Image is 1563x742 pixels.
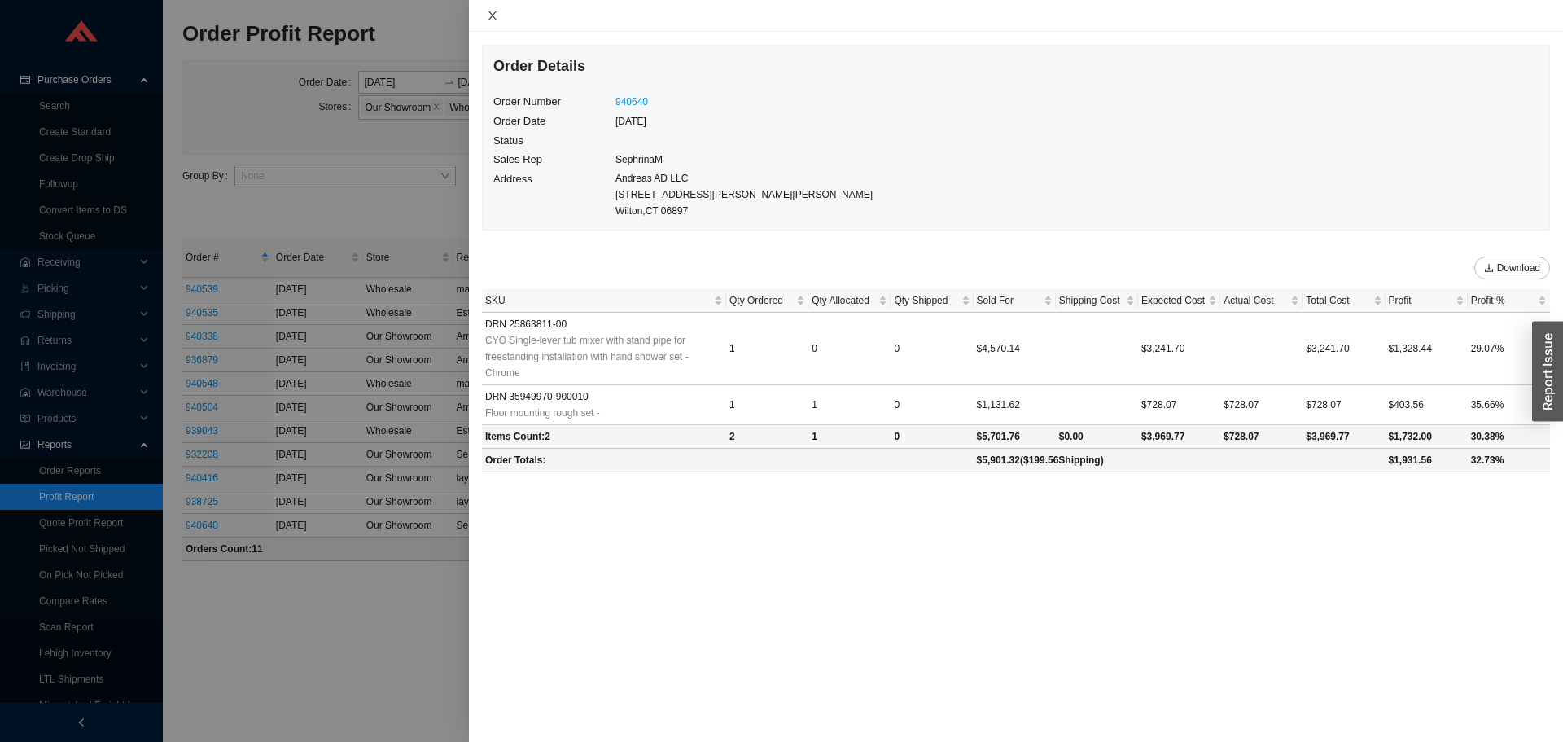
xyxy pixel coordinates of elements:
[1306,292,1369,309] span: Total Cost
[1302,289,1385,313] th: Total Cost sortable
[1468,289,1550,313] th: Profit % sortable
[493,131,615,151] td: Status
[726,313,808,385] td: 1
[1220,425,1302,449] td: $728.07
[726,289,808,313] th: Qty Ordered sortable
[1471,292,1535,309] span: Profit %
[1059,292,1123,309] span: Shipping Cost
[891,385,973,425] td: 0
[1386,313,1468,385] td: $1,328.44
[482,449,974,472] td: Order Totals:
[485,389,589,405] span: DRN 35949970-900010
[1474,257,1550,279] button: downloadDownload
[891,289,973,313] th: Qty Shipped sortable
[487,10,498,21] span: close
[485,292,711,309] span: SKU
[726,425,808,449] td: 2
[1497,260,1540,276] span: Download
[1386,449,1468,472] td: $1,931.56
[1138,385,1220,425] td: $728.07
[615,96,648,108] a: 940640
[615,150,873,169] td: SephrinaM
[808,289,891,313] th: Qty Allocated sortable
[1138,289,1220,313] th: Expected Cost sortable
[1224,292,1287,309] span: Actual Cost
[1056,289,1138,313] th: Shipping Cost sortable
[485,332,723,381] span: CYO Single-lever tub mixer with stand pipe for freestanding installation with hand shower set - C...
[808,385,891,425] td: 1
[1468,425,1550,449] td: 30.38 %
[1141,292,1205,309] span: Expected Cost
[485,316,567,332] span: DRN 25863811-00
[729,292,793,309] span: Qty Ordered
[1386,385,1468,425] td: $403.56
[1386,289,1468,313] th: Profit sortable
[1302,385,1385,425] td: $728.07
[1138,425,1220,449] td: $3,969.77
[493,112,615,131] td: Order Date
[1220,289,1302,313] th: Actual Cost sortable
[808,425,891,449] td: 1
[726,385,808,425] td: 1
[974,313,1056,385] td: $4,570.14
[1386,425,1468,449] td: $1,732.00
[891,313,973,385] td: 0
[493,150,615,169] td: Sales Rep
[485,405,600,421] span: Floor mounting rough set -
[894,292,957,309] span: Qty Shipped
[1471,343,1504,354] span: 29.07%
[493,169,615,220] td: Address
[812,292,875,309] span: Qty Allocated
[482,9,503,22] button: Close
[1056,425,1138,449] td: $0.00
[1220,385,1302,425] td: $728.07
[493,92,615,112] td: Order Number
[1471,399,1504,411] span: 35.66%
[1484,263,1494,274] span: download
[493,56,873,81] h4: Order Details
[615,112,873,131] td: [DATE]
[891,425,973,449] td: 0
[615,170,873,219] div: Andreas AD LLC [STREET_ADDRESS][PERSON_NAME][PERSON_NAME] Wilton , CT 06897
[1389,292,1452,309] span: Profit
[974,289,1056,313] th: Sold For sortable
[1468,449,1550,472] td: 32.73 %
[974,385,1056,425] td: $1,131.62
[1302,313,1385,385] td: $3,241.70
[977,292,1040,309] span: Sold For
[1302,425,1385,449] td: $3,969.77
[974,449,1386,472] td: $5,901.32 ( $199.56 Shipping)
[808,313,891,385] td: 0
[482,425,726,449] td: Items Count: 2
[482,289,726,313] th: SKU sortable
[974,425,1056,449] td: $5,701.76
[1138,313,1220,385] td: $3,241.70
